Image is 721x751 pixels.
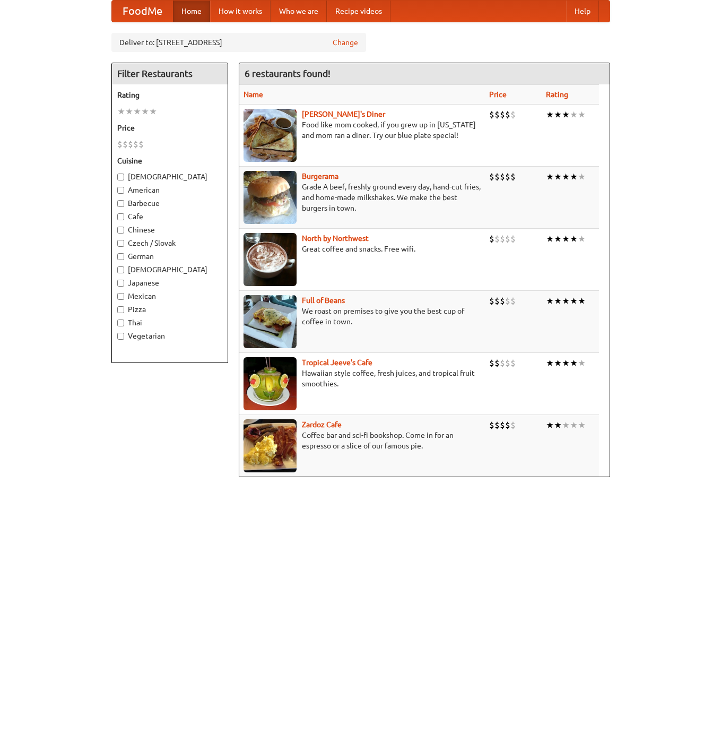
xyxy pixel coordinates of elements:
[554,233,562,245] li: ★
[244,119,481,141] p: Food like mom cooked, if you grew up in [US_STATE] and mom ran a diner. Try our blue plate special!
[489,357,494,369] li: $
[578,357,586,369] li: ★
[489,171,494,183] li: $
[117,139,123,150] li: $
[570,171,578,183] li: ★
[500,171,505,183] li: $
[244,244,481,254] p: Great coffee and snacks. Free wifi.
[500,357,505,369] li: $
[546,233,554,245] li: ★
[117,156,222,166] h5: Cuisine
[500,295,505,307] li: $
[510,109,516,120] li: $
[244,109,297,162] img: sallys.jpg
[510,171,516,183] li: $
[117,264,222,275] label: [DEMOGRAPHIC_DATA]
[117,174,124,180] input: [DEMOGRAPHIC_DATA]
[302,358,372,367] a: Tropical Jeeve's Cafe
[570,357,578,369] li: ★
[123,139,128,150] li: $
[500,419,505,431] li: $
[562,109,570,120] li: ★
[117,90,222,100] h5: Rating
[117,278,222,288] label: Japanese
[117,123,222,133] h5: Price
[302,172,338,180] a: Burgerama
[489,90,507,99] a: Price
[578,233,586,245] li: ★
[562,419,570,431] li: ★
[578,109,586,120] li: ★
[125,106,133,117] li: ★
[117,213,124,220] input: Cafe
[302,420,342,429] a: Zardoz Cafe
[554,295,562,307] li: ★
[505,233,510,245] li: $
[117,293,124,300] input: Mexican
[117,200,124,207] input: Barbecue
[111,33,366,52] div: Deliver to: [STREET_ADDRESS]
[302,234,369,243] a: North by Northwest
[245,68,331,79] ng-pluralize: 6 restaurants found!
[500,233,505,245] li: $
[327,1,390,22] a: Recipe videos
[494,419,500,431] li: $
[510,357,516,369] li: $
[505,109,510,120] li: $
[546,295,554,307] li: ★
[117,227,124,234] input: Chinese
[138,139,144,150] li: $
[149,106,157,117] li: ★
[570,419,578,431] li: ★
[570,295,578,307] li: ★
[117,225,222,235] label: Chinese
[500,109,505,120] li: $
[117,266,124,273] input: [DEMOGRAPHIC_DATA]
[244,357,297,410] img: jeeves.jpg
[173,1,210,22] a: Home
[117,187,124,194] input: American
[112,63,228,84] h4: Filter Restaurants
[546,357,554,369] li: ★
[510,233,516,245] li: $
[112,1,173,22] a: FoodMe
[546,109,554,120] li: ★
[494,295,500,307] li: $
[244,306,481,327] p: We roast on premises to give you the best cup of coffee in town.
[570,233,578,245] li: ★
[489,109,494,120] li: $
[554,109,562,120] li: ★
[244,430,481,451] p: Coffee bar and sci-fi bookshop. Come in for an espresso or a slice of our famous pie.
[117,333,124,340] input: Vegetarian
[117,171,222,182] label: [DEMOGRAPHIC_DATA]
[489,295,494,307] li: $
[117,304,222,315] label: Pizza
[210,1,271,22] a: How it works
[554,357,562,369] li: ★
[302,110,385,118] b: [PERSON_NAME]'s Diner
[302,296,345,305] a: Full of Beans
[133,139,138,150] li: $
[128,139,133,150] li: $
[546,90,568,99] a: Rating
[117,306,124,313] input: Pizza
[117,280,124,287] input: Japanese
[494,233,500,245] li: $
[117,198,222,209] label: Barbecue
[117,253,124,260] input: German
[562,295,570,307] li: ★
[546,171,554,183] li: ★
[333,37,358,48] a: Change
[510,419,516,431] li: $
[489,233,494,245] li: $
[554,171,562,183] li: ★
[505,295,510,307] li: $
[117,185,222,195] label: American
[570,109,578,120] li: ★
[117,320,124,326] input: Thai
[244,419,297,472] img: zardoz.jpg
